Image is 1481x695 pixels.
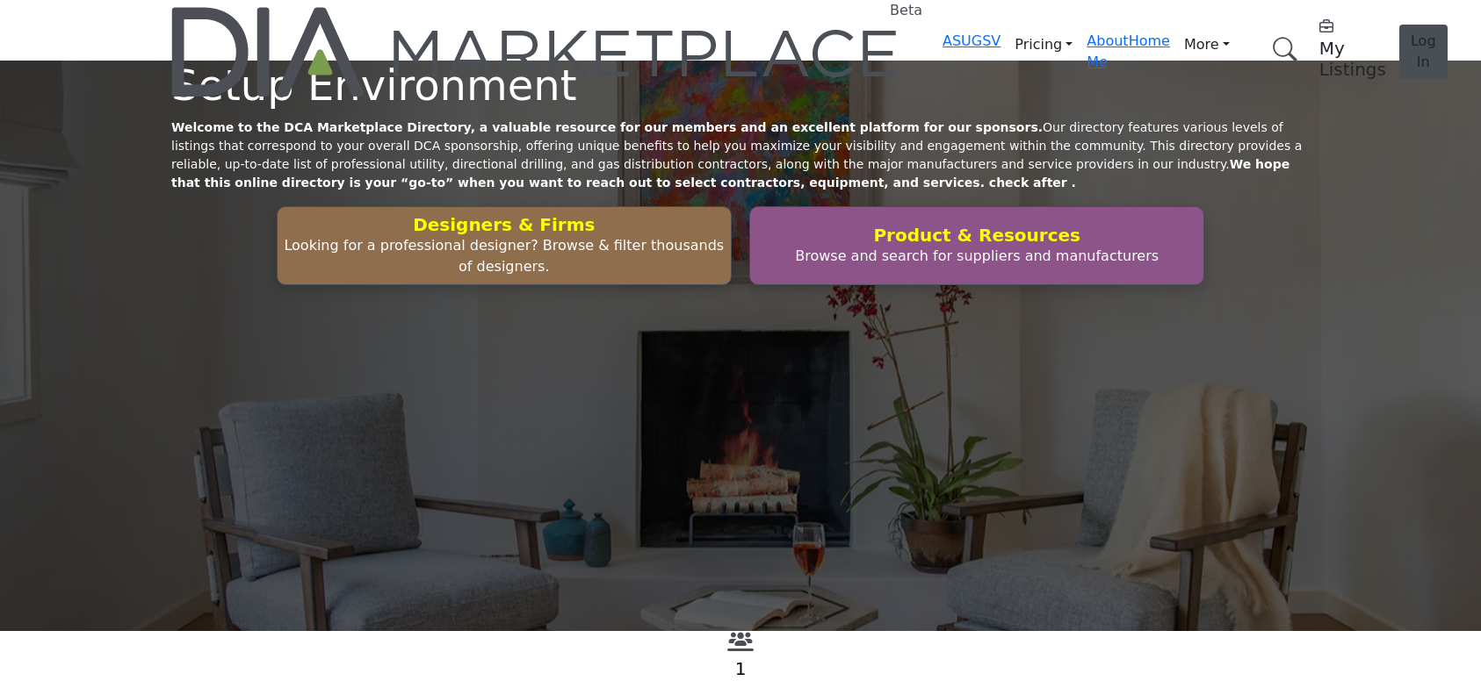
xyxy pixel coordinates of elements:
button: Log In [1399,25,1448,79]
a: Pricing [1001,31,1087,59]
h6: Beta [890,2,922,18]
img: Site Logo [171,7,900,97]
p: Browse and search for suppliers and manufacturers [755,246,1198,267]
button: Designers & Firms Looking for a professional designer? Browse & filter thousands of designers. [277,206,732,285]
p: Looking for a professional designer? Browse & filter thousands of designers. [283,235,726,277]
a: Search [1254,26,1309,73]
a: More [1170,31,1244,59]
h2: Product & Resources [755,225,1198,246]
h2: Designers & Firms [283,214,726,235]
a: Beta [171,7,900,97]
strong: Welcome to the DCA Marketplace Directory, a valuable resource for our members and an excellent pl... [171,120,1043,134]
span: Log In [1411,32,1436,70]
a: ASUGSV [943,32,1001,49]
strong: We hope that this online directory is your “go-to” when you want to reach out to select contracto... [171,157,1290,190]
p: Our directory features various levels of listings that correspond to your overall DCA sponsorship... [171,118,1310,192]
a: View Recommenders [727,636,754,653]
a: Home [1129,32,1170,49]
button: Product & Resources Browse and search for suppliers and manufacturers [749,206,1204,285]
div: My Listings [1319,17,1386,80]
a: 1 [735,658,747,679]
h5: My Listings [1319,38,1386,80]
a: About Me [1087,32,1128,70]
